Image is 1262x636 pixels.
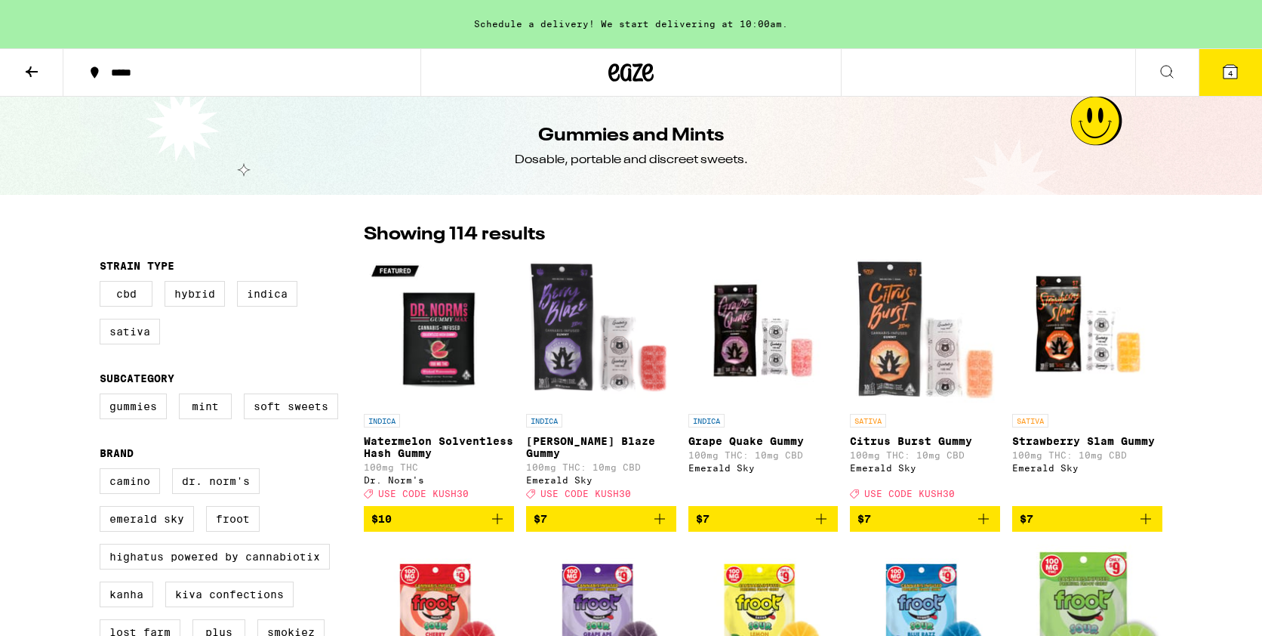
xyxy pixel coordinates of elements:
[538,123,724,149] h1: Gummies and Mints
[364,475,514,485] div: Dr. Norm's
[100,506,194,532] label: Emerald Sky
[526,255,676,506] a: Open page for Berry Blaze Gummy from Emerald Sky
[244,394,338,419] label: Soft Sweets
[100,319,160,344] label: Sativa
[1012,414,1048,428] p: SATIVA
[688,506,839,532] button: Add to bag
[850,255,1000,406] img: Emerald Sky - Citrus Burst Gummy
[100,582,153,607] label: Kanha
[165,582,294,607] label: Kiva Confections
[364,222,545,248] p: Showing 114 results
[1199,49,1262,96] button: 4
[1228,69,1233,78] span: 4
[688,255,839,506] a: Open page for Grape Quake Gummy from Emerald Sky
[100,372,174,384] legend: Subcategory
[850,255,1000,506] a: Open page for Citrus Burst Gummy from Emerald Sky
[371,513,392,525] span: $10
[172,468,260,494] label: Dr. Norm's
[364,255,514,406] img: Dr. Norm's - Watermelon Solventless Hash Gummy
[1012,506,1162,532] button: Add to bag
[100,394,167,419] label: Gummies
[206,506,260,532] label: Froot
[165,281,225,307] label: Hybrid
[364,414,400,428] p: INDICA
[364,506,514,532] button: Add to bag
[850,435,1000,447] p: Citrus Burst Gummy
[179,394,232,419] label: Mint
[534,513,547,525] span: $7
[526,462,676,472] p: 100mg THC: 10mg CBD
[696,513,709,525] span: $7
[100,544,330,570] label: Highatus Powered by Cannabiotix
[850,463,1000,473] div: Emerald Sky
[364,255,514,506] a: Open page for Watermelon Solventless Hash Gummy from Dr. Norm's
[526,255,676,406] img: Emerald Sky - Berry Blaze Gummy
[688,450,839,460] p: 100mg THC: 10mg CBD
[1012,450,1162,460] p: 100mg THC: 10mg CBD
[100,447,134,459] legend: Brand
[850,506,1000,532] button: Add to bag
[1012,255,1162,506] a: Open page for Strawberry Slam Gummy from Emerald Sky
[688,435,839,447] p: Grape Quake Gummy
[1012,435,1162,447] p: Strawberry Slam Gummy
[850,450,1000,460] p: 100mg THC: 10mg CBD
[688,255,839,406] img: Emerald Sky - Grape Quake Gummy
[526,475,676,485] div: Emerald Sky
[688,463,839,473] div: Emerald Sky
[540,489,631,499] span: USE CODE KUSH30
[515,152,748,168] div: Dosable, portable and discreet sweets.
[378,489,469,499] span: USE CODE KUSH30
[857,513,871,525] span: $7
[1012,255,1162,406] img: Emerald Sky - Strawberry Slam Gummy
[1020,513,1033,525] span: $7
[100,260,174,272] legend: Strain Type
[526,506,676,532] button: Add to bag
[1012,463,1162,473] div: Emerald Sky
[864,489,955,499] span: USE CODE KUSH30
[100,468,160,494] label: Camino
[526,435,676,459] p: [PERSON_NAME] Blaze Gummy
[526,414,562,428] p: INDICA
[237,281,297,307] label: Indica
[850,414,886,428] p: SATIVA
[364,435,514,459] p: Watermelon Solventless Hash Gummy
[688,414,725,428] p: INDICA
[100,281,152,307] label: CBD
[364,462,514,472] p: 100mg THC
